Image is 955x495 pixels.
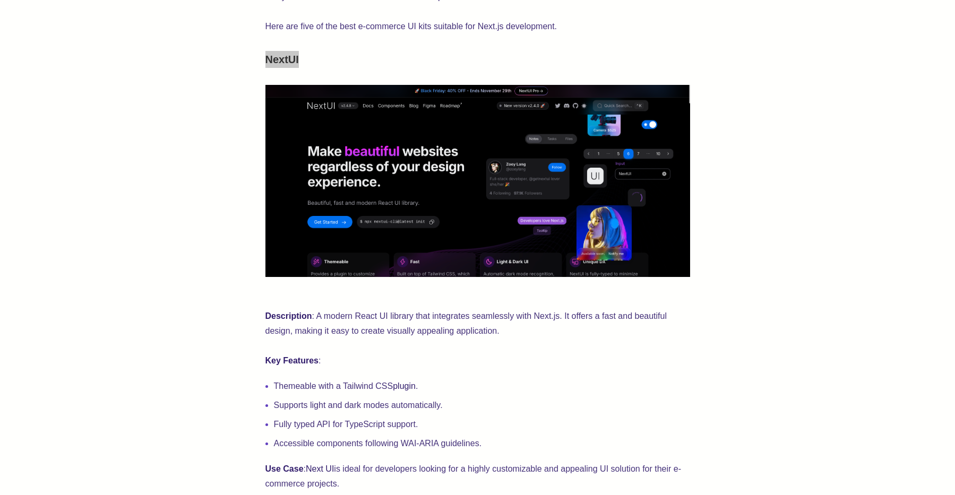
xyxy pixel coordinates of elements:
[265,464,304,473] strong: Use Case
[265,462,690,491] p: : is ideal for developers looking for a highly customizable and appealing UI solution for their e...
[265,356,319,365] strong: Key Features
[265,85,690,277] img: Next UI
[274,436,690,451] li: Accessible components following WAI-ARIA guidelines.
[265,54,299,65] strong: NextUI
[265,294,690,368] p: : A modern React UI library that integrates seamlessly with Next.js. It offers a fast and beautif...
[265,311,312,320] strong: Description
[274,417,690,432] li: Fully typed API for TypeScript support.
[306,464,334,473] a: Next UI
[274,398,690,413] li: Supports light and dark modes automatically.
[393,381,416,390] a: plugin
[274,379,690,394] li: Themeable with a Tailwind CSS .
